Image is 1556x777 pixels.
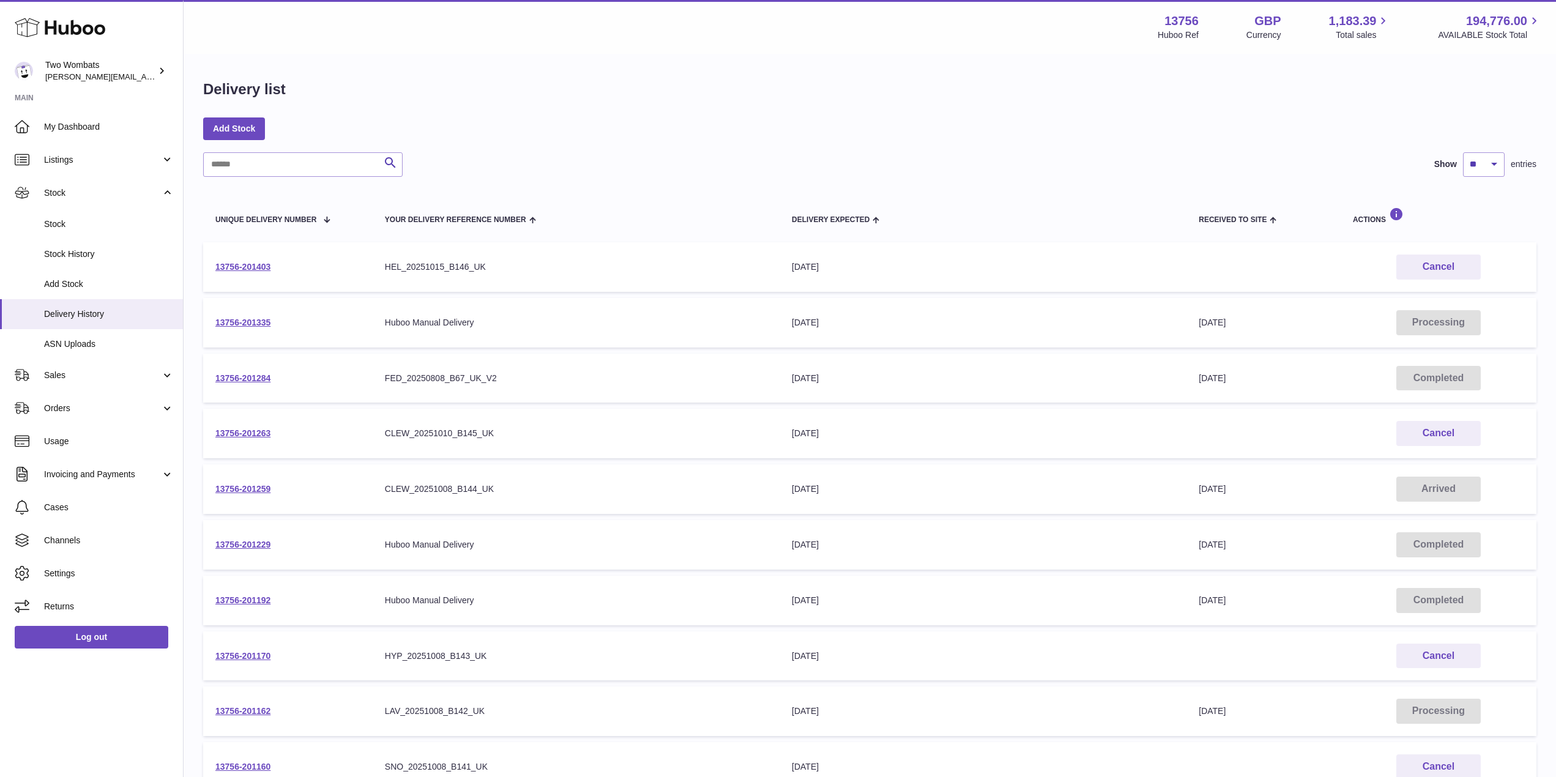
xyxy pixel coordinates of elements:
a: 13756-201162 [215,706,270,716]
span: Your Delivery Reference Number [385,216,526,224]
strong: 13756 [1164,13,1199,29]
div: [DATE] [792,261,1174,273]
a: 13756-201170 [215,651,270,661]
span: AVAILABLE Stock Total [1438,29,1541,41]
div: [DATE] [792,761,1174,773]
span: Unique Delivery Number [215,216,316,224]
div: [DATE] [792,317,1174,329]
div: [DATE] [792,373,1174,384]
div: LAV_20251008_B142_UK [385,705,767,717]
span: Orders [44,403,161,414]
div: [DATE] [792,595,1174,606]
div: Two Wombats [45,59,155,83]
span: [DATE] [1199,595,1226,605]
span: Received to Site [1199,216,1267,224]
a: 13756-201229 [215,540,270,549]
span: [DATE] [1199,484,1226,494]
a: 13756-201259 [215,484,270,494]
button: Cancel [1396,644,1481,669]
img: philip.carroll@twowombats.com [15,62,33,80]
a: 13756-201403 [215,262,270,272]
span: [DATE] [1199,706,1226,716]
span: [DATE] [1199,540,1226,549]
div: Huboo Manual Delivery [385,539,767,551]
div: Actions [1353,207,1524,224]
span: Delivery History [44,308,174,320]
strong: GBP [1254,13,1281,29]
span: Add Stock [44,278,174,290]
span: Stock [44,187,161,199]
span: [PERSON_NAME][EMAIL_ADDRESS][PERSON_NAME][DOMAIN_NAME] [45,72,311,81]
button: Cancel [1396,255,1481,280]
a: 13756-201284 [215,373,270,383]
a: 13756-201160 [215,762,270,771]
span: Cases [44,502,174,513]
a: Add Stock [203,117,265,139]
div: SNO_20251008_B141_UK [385,761,767,773]
span: Total sales [1336,29,1390,41]
label: Show [1434,158,1457,170]
a: 194,776.00 AVAILABLE Stock Total [1438,13,1541,41]
div: HEL_20251015_B146_UK [385,261,767,273]
span: Usage [44,436,174,447]
a: Log out [15,626,168,648]
span: ASN Uploads [44,338,174,350]
a: 1,183.39 Total sales [1329,13,1391,41]
span: My Dashboard [44,121,174,133]
span: [DATE] [1199,318,1226,327]
span: Invoicing and Payments [44,469,161,480]
span: 1,183.39 [1329,13,1377,29]
a: 13756-201263 [215,428,270,438]
div: CLEW_20251008_B144_UK [385,483,767,495]
a: 13756-201192 [215,595,270,605]
span: Settings [44,568,174,579]
span: Returns [44,601,174,612]
span: 194,776.00 [1466,13,1527,29]
span: Stock History [44,248,174,260]
span: Sales [44,370,161,381]
span: Listings [44,154,161,166]
span: Stock [44,218,174,230]
div: Huboo Manual Delivery [385,595,767,606]
span: entries [1511,158,1536,170]
span: Delivery Expected [792,216,869,224]
span: Channels [44,535,174,546]
span: [DATE] [1199,373,1226,383]
div: Huboo Manual Delivery [385,317,767,329]
div: HYP_20251008_B143_UK [385,650,767,662]
div: [DATE] [792,705,1174,717]
div: [DATE] [792,428,1174,439]
div: FED_20250808_B67_UK_V2 [385,373,767,384]
div: Currency [1246,29,1281,41]
h1: Delivery list [203,80,286,99]
div: CLEW_20251010_B145_UK [385,428,767,439]
div: Huboo Ref [1158,29,1199,41]
div: [DATE] [792,650,1174,662]
div: [DATE] [792,539,1174,551]
div: [DATE] [792,483,1174,495]
a: 13756-201335 [215,318,270,327]
button: Cancel [1396,421,1481,446]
